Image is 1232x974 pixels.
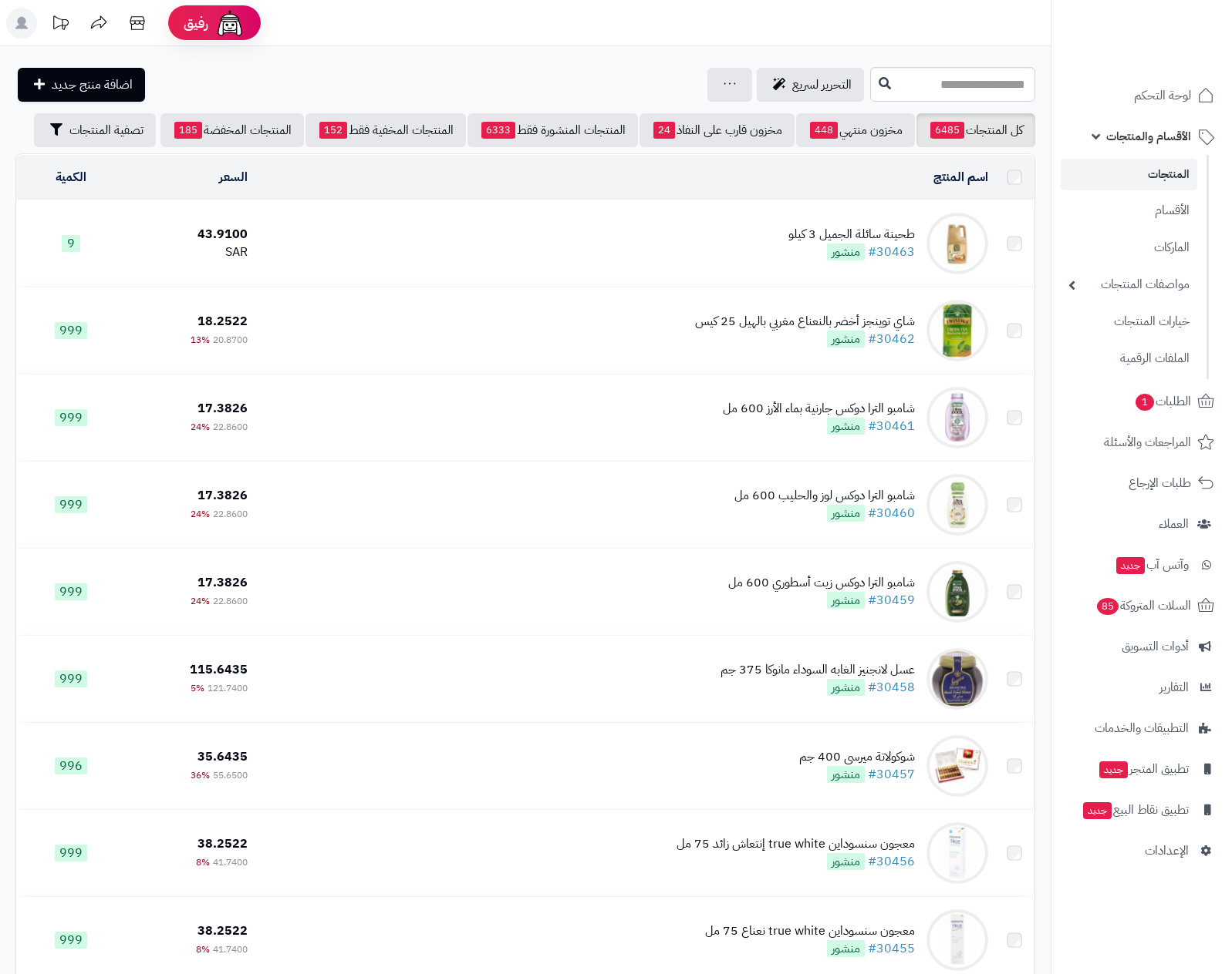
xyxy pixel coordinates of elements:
[723,400,915,418] div: شامبو الترا دوكس جارنية بماء الأرز 600 مل
[191,507,210,521] span: 24%
[1061,231,1197,264] a: الماركات
[305,113,466,147] a: المنتجات المخفية فقط152
[757,68,864,102] a: التحرير لسريع
[788,226,915,243] div: طحينة سائلة الجميل 3 كيلو
[868,939,915,958] a: #30455
[319,122,347,139] span: 152
[197,312,248,331] span: 18.2522
[1127,36,1217,69] img: logo-2.png
[927,909,988,971] img: معجون سنسوداين true white نعناع 75 مل
[827,505,865,522] span: منشور
[1061,305,1197,338] a: خيارات المنتجات
[916,113,1035,147] a: كل المنتجات6485
[827,853,865,870] span: منشور
[827,331,865,348] span: منشور
[1098,758,1189,780] span: تطبيق المتجر
[1136,393,1154,410] span: 1
[1061,268,1197,301] a: مواصفات المنتجات
[467,113,638,147] a: المنتجات المنشورة فقط6333
[933,168,988,186] a: اسم المنتج
[191,594,210,608] span: 24%
[868,330,915,348] a: #30462
[927,561,988,623] img: شامبو الترا دوكس زيت أسطوري 600 مل
[213,942,248,956] span: 41.7400
[197,922,248,940] span: 38.2522
[55,496,87,513] span: 999
[796,113,915,147] a: مخزون منتهي448
[1061,710,1223,747] a: التطبيقات والخدمات
[868,678,915,697] a: #30458
[728,574,915,592] div: شامبو الترا دوكس زيت أسطوري 600 مل
[927,822,988,884] img: معجون سنسوداين true white إنتعاش زائد 75 مل
[184,14,208,32] span: رفيق
[827,418,865,435] span: منشور
[827,243,865,260] span: منشور
[213,855,248,869] span: 41.7400
[219,168,248,186] a: السعر
[1061,669,1223,706] a: التقارير
[640,113,795,147] a: مخزون قارب على النفاذ24
[197,747,248,766] span: 35.6435
[1134,391,1191,412] span: الطلبات
[213,420,248,434] span: 22.8600
[55,932,87,949] span: 999
[810,122,838,139] span: 448
[69,121,143,139] span: تصفية المنتجات
[1122,636,1189,657] span: أدوات التسويق
[197,486,248,505] span: 17.3826
[827,679,865,696] span: منشور
[1116,557,1145,574] span: جديد
[1115,554,1189,576] span: وآتس آب
[868,504,915,522] a: #30460
[1061,194,1197,227] a: الأقسام
[132,243,248,261] div: SAR
[1095,595,1191,616] span: السلات المتروكة
[55,322,87,339] span: 999
[55,409,87,426] span: 999
[190,660,248,679] span: 115.6435
[653,122,675,139] span: 24
[1061,587,1223,624] a: السلات المتروكة85
[208,681,248,695] span: 121.7400
[1061,832,1223,869] a: الإعدادات
[1159,677,1189,698] span: التقارير
[160,113,304,147] a: المنتجات المخفضة185
[55,845,87,861] span: 999
[734,487,915,505] div: شامبو الترا دوكس لوز والحليب 600 مل
[927,387,988,448] img: شامبو الترا دوكس جارنية بماء الأرز 600 مل
[191,768,210,782] span: 36%
[827,592,865,609] span: منشور
[868,243,915,261] a: #30463
[34,113,156,147] button: تصفية المنتجات
[174,122,202,139] span: 185
[55,757,87,774] span: 996
[868,417,915,435] a: #30461
[927,474,988,536] img: شامبو الترا دوكس لوز والحليب 600 مل
[62,235,80,252] span: 9
[827,766,865,783] span: منشور
[1061,77,1223,114] a: لوحة التحكم
[1145,840,1189,861] span: الإعدادات
[927,735,988,797] img: شوكولاتة ميرسي 400 جم
[1159,513,1189,535] span: العملاء
[1061,383,1223,420] a: الطلبات1
[214,8,245,39] img: ai-face.png
[197,573,248,592] span: 17.3826
[1082,799,1189,821] span: تطبيق نقاط البيع
[705,922,915,940] div: معجون سنسوداين true white نعناع 75 مل
[1061,751,1223,788] a: تطبيق المتجرجديد
[1061,465,1223,502] a: طلبات الإرجاع
[1061,424,1223,461] a: المراجعات والأسئلة
[930,122,964,139] span: 6485
[1061,546,1223,583] a: وآتس آبجديد
[721,661,915,679] div: عسل لانجنيز الغابه السوداء مانوكا 375 جم
[481,122,515,139] span: 6333
[196,942,210,956] span: 8%
[197,399,248,418] span: 17.3826
[695,313,915,331] div: شاي توينجز أخضر بالنعناع مغربي بالهيل 25 كيس
[196,855,210,869] span: 8%
[55,670,87,687] span: 999
[868,852,915,871] a: #30456
[827,940,865,957] span: منشور
[1095,717,1189,739] span: التطبيقات والخدمات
